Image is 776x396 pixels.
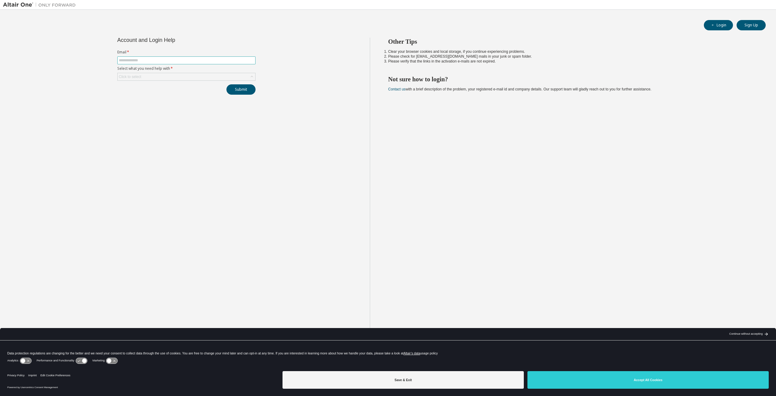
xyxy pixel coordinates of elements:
button: Login [704,20,733,30]
button: Submit [226,84,256,95]
a: Contact us [388,87,406,91]
li: Clear your browser cookies and local storage, if you continue experiencing problems. [388,49,755,54]
button: Sign Up [737,20,766,30]
div: Click to select [118,73,255,80]
h2: Not sure how to login? [388,75,755,83]
label: Select what you need help with [117,66,256,71]
li: Please check for [EMAIL_ADDRESS][DOMAIN_NAME] mails in your junk or spam folder. [388,54,755,59]
div: Click to select [119,74,141,79]
label: Email [117,50,256,55]
img: Altair One [3,2,79,8]
span: with a brief description of the problem, your registered e-mail id and company details. Our suppo... [388,87,651,91]
h2: Other Tips [388,38,755,46]
div: Account and Login Help [117,38,228,42]
li: Please verify that the links in the activation e-mails are not expired. [388,59,755,64]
